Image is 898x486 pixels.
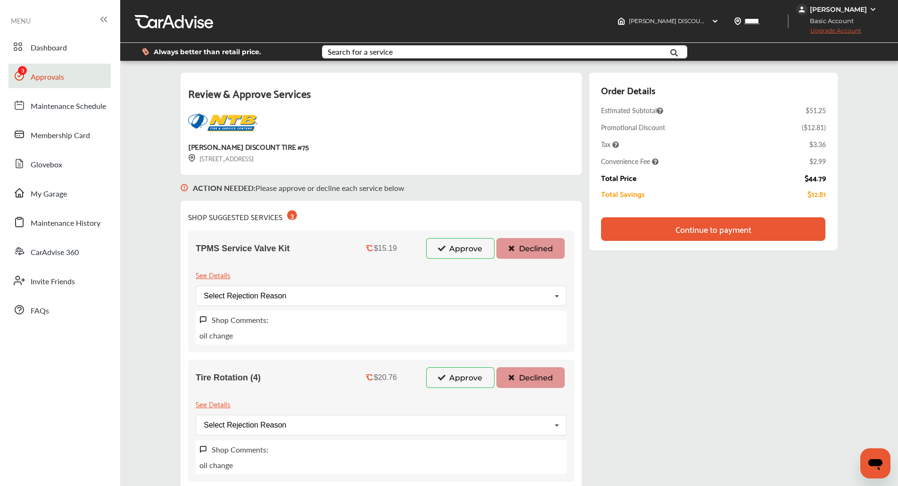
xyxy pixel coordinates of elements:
[426,367,494,388] button: Approve
[199,316,207,324] img: svg+xml;base64,PHN2ZyB3aWR0aD0iMTYiIGhlaWdodD0iMTciIHZpZXdCb3g9IjAgMCAxNiAxNyIgZmlsbD0ibm9uZSIgeG...
[8,34,111,59] a: Dashboard
[31,305,49,317] span: FAQs
[809,157,826,166] div: $2.99
[31,130,90,142] span: Membership Card
[8,64,111,88] a: Approvals
[601,173,636,182] div: Total Price
[629,17,830,25] span: [PERSON_NAME] DISCOUNT TIRE #75 , 1728 ORISKANY ST UTICA , NY 13502
[199,445,207,453] img: svg+xml;base64,PHN2ZyB3aWR0aD0iMTYiIGhlaWdodD0iMTciIHZpZXdCb3g9IjAgMCAxNiAxNyIgZmlsbD0ibm9uZSIgeG...
[8,239,111,264] a: CarAdvise 360
[31,276,75,288] span: Invite Friends
[601,157,659,166] span: Convenience Fee
[204,292,286,300] div: Select Rejection Reason
[188,140,309,153] div: [PERSON_NAME] DISCOUNT TIRE #75
[802,123,826,132] div: ( $12.81 )
[188,208,297,223] div: SHOP SUGGESTED SERVICES
[328,48,393,56] div: Search for a service
[869,6,877,13] img: WGsFRI8htEPBVLJbROoPRyZpYNWhNONpIPPETTm6eUC0GeLEiAAAAAElFTkSuQmCC
[8,181,111,205] a: My Garage
[860,448,890,478] iframe: Button to launch messaging window
[193,182,404,193] p: Please approve or decline each service below
[212,444,268,455] label: Shop Comments:
[8,268,111,293] a: Invite Friends
[809,140,826,149] div: $3.36
[188,154,196,162] img: svg+xml;base64,PHN2ZyB3aWR0aD0iMTYiIGhlaWdodD0iMTciIHZpZXdCb3g9IjAgMCAxNiAxNyIgZmlsbD0ibm9uZSIgeG...
[188,114,257,132] img: logo-mavis.png
[188,84,574,114] div: Review & Approve Services
[8,93,111,117] a: Maintenance Schedule
[31,217,100,230] span: Maintenance History
[601,82,655,98] div: Order Details
[806,106,826,115] div: $51.25
[8,122,111,147] a: Membership Card
[199,460,233,470] p: oil change
[788,14,789,28] img: header-divider.bc55588e.svg
[154,49,261,55] span: Always better than retail price.
[31,71,64,83] span: Approvals
[601,189,645,198] div: Total Savings
[31,159,62,171] span: Glovebox
[374,244,397,253] div: $15.19
[287,210,297,220] div: 3
[31,42,67,54] span: Dashboard
[142,48,149,56] img: dollor_label_vector.a70140d1.svg
[196,268,231,281] div: See Details
[193,182,255,193] b: ACTION NEEDED :
[796,4,807,15] img: jVpblrzwTbfkPYzPPzSLxeg0AAAAASUVORK5CYII=
[31,247,79,259] span: CarAdvise 360
[204,421,286,429] div: Select Rejection Reason
[31,100,106,113] span: Maintenance Schedule
[711,17,719,25] img: header-down-arrow.9dd2ce7d.svg
[601,140,619,149] span: Tax
[199,330,233,341] p: oil change
[196,244,289,254] span: TPMS Service Valve Kit
[601,106,663,115] span: Estimated Subtotal
[797,16,861,26] span: Basic Account
[188,153,254,164] div: [STREET_ADDRESS]
[212,314,268,325] label: Shop Comments:
[734,17,741,25] img: location_vector.a44bc228.svg
[807,189,826,198] div: $12.81
[196,397,231,410] div: See Details
[181,175,188,201] img: svg+xml;base64,PHN2ZyB3aWR0aD0iMTYiIGhlaWdodD0iMTciIHZpZXdCb3g9IjAgMCAxNiAxNyIgZmlsbD0ibm9uZSIgeG...
[601,123,665,132] div: Promotional Discount
[374,373,397,382] div: $20.76
[805,173,826,182] div: $44.79
[810,5,867,14] div: [PERSON_NAME]
[11,17,31,25] span: MENU
[426,238,494,259] button: Approve
[496,238,565,259] button: Declined
[8,297,111,322] a: FAQs
[496,367,565,388] button: Declined
[8,210,111,234] a: Maintenance History
[196,373,261,383] span: Tire Rotation (4)
[676,224,751,234] div: Continue to payment
[618,17,625,25] img: header-home-logo.8d720a4f.svg
[31,188,67,200] span: My Garage
[8,151,111,176] a: Glovebox
[796,27,861,39] span: Upgrade Account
